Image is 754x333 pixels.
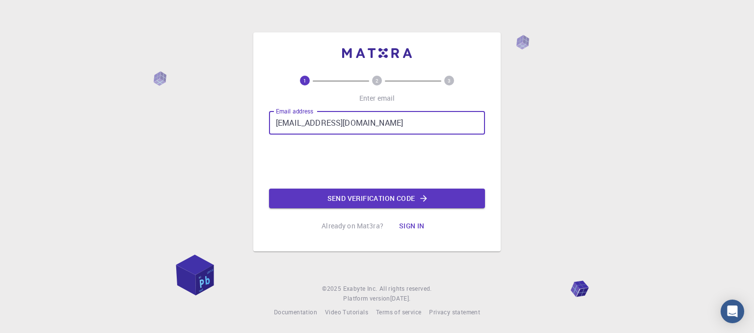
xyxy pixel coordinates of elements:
a: Terms of service [376,307,421,317]
a: Exabyte Inc. [343,284,377,294]
text: 1 [303,77,306,84]
text: 2 [376,77,378,84]
a: Video Tutorials [325,307,368,317]
span: [DATE] . [390,294,411,302]
span: Platform version [343,294,390,304]
span: Documentation [274,308,317,316]
div: Open Intercom Messenger [721,300,744,323]
span: Terms of service [376,308,421,316]
span: Exabyte Inc. [343,284,377,292]
text: 3 [448,77,451,84]
span: Video Tutorials [325,308,368,316]
a: [DATE]. [390,294,411,304]
span: Privacy statement [429,308,480,316]
p: Already on Mat3ra? [322,221,383,231]
span: © 2025 [322,284,343,294]
button: Send verification code [269,189,485,208]
label: Email address [276,107,313,115]
button: Sign in [391,216,432,236]
a: Privacy statement [429,307,480,317]
a: Documentation [274,307,317,317]
iframe: reCAPTCHA [302,142,452,181]
p: Enter email [359,93,395,103]
span: All rights reserved. [379,284,432,294]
